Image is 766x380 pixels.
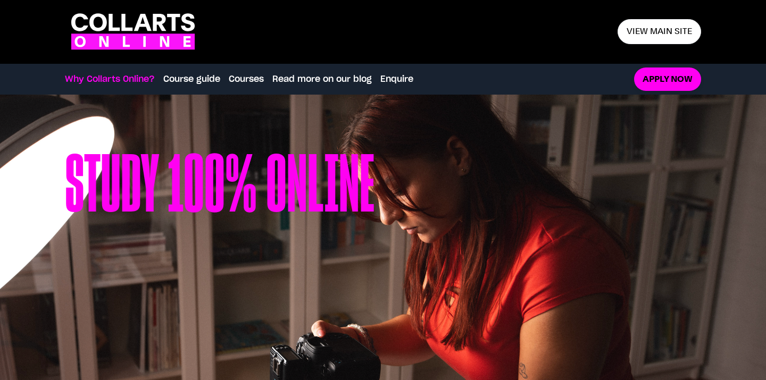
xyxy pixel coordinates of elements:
a: Courses [229,73,264,86]
a: View main site [618,19,701,44]
a: Why Collarts Online? [65,73,155,86]
a: Course guide [163,73,220,86]
a: Read more on our blog [272,73,372,86]
a: Apply now [634,67,701,91]
h1: Study 100% online [65,148,374,350]
a: Enquire [380,73,413,86]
